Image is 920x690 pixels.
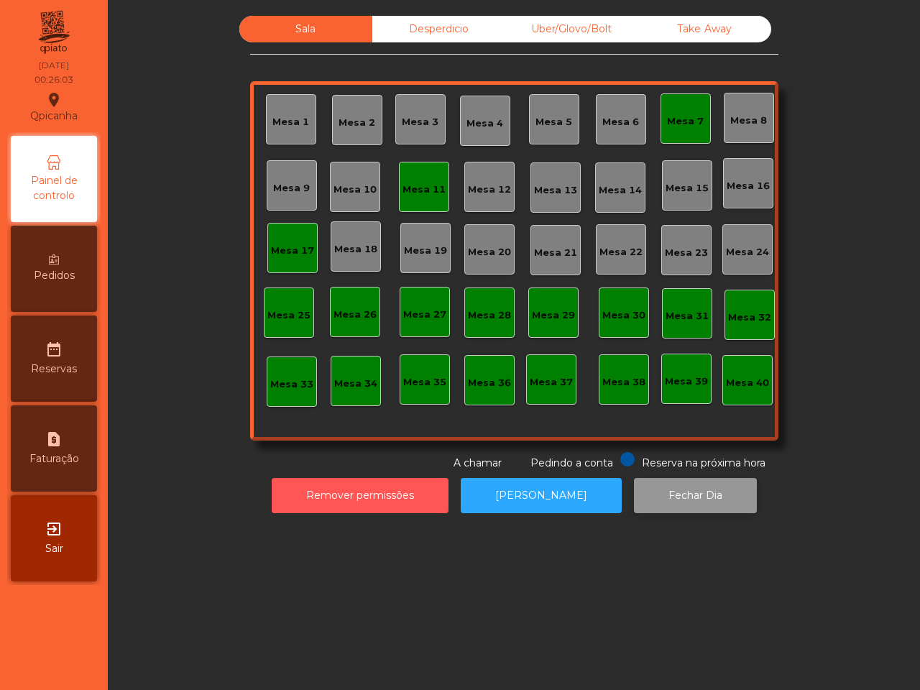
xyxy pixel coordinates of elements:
[665,374,708,389] div: Mesa 39
[726,376,769,390] div: Mesa 40
[667,114,704,129] div: Mesa 7
[403,375,446,390] div: Mesa 35
[638,16,771,42] div: Take Away
[271,244,314,258] div: Mesa 17
[372,16,505,42] div: Desperdicio
[634,478,757,513] button: Fechar Dia
[334,242,377,257] div: Mesa 18
[665,246,708,260] div: Mesa 23
[272,115,309,129] div: Mesa 1
[666,309,709,323] div: Mesa 31
[728,310,771,325] div: Mesa 32
[45,541,63,556] span: Sair
[404,244,447,258] div: Mesa 19
[454,456,502,469] span: A chamar
[530,456,613,469] span: Pedindo a conta
[730,114,767,128] div: Mesa 8
[535,115,572,129] div: Mesa 5
[461,478,622,513] button: [PERSON_NAME]
[270,377,313,392] div: Mesa 33
[402,115,438,129] div: Mesa 3
[267,308,310,323] div: Mesa 25
[468,376,511,390] div: Mesa 36
[466,116,503,131] div: Mesa 4
[468,183,511,197] div: Mesa 12
[31,362,77,377] span: Reservas
[45,91,63,109] i: location_on
[45,341,63,358] i: date_range
[468,308,511,323] div: Mesa 28
[34,268,75,283] span: Pedidos
[599,183,642,198] div: Mesa 14
[334,377,377,391] div: Mesa 34
[333,183,377,197] div: Mesa 10
[402,183,446,197] div: Mesa 11
[403,308,446,322] div: Mesa 27
[530,375,573,390] div: Mesa 37
[602,115,639,129] div: Mesa 6
[599,245,643,259] div: Mesa 22
[239,16,372,42] div: Sala
[505,16,638,42] div: Uber/Glovo/Bolt
[333,308,377,322] div: Mesa 26
[534,246,577,260] div: Mesa 21
[602,375,645,390] div: Mesa 38
[39,59,69,72] div: [DATE]
[727,179,770,193] div: Mesa 16
[45,520,63,538] i: exit_to_app
[14,173,93,203] span: Painel de controlo
[602,308,645,323] div: Mesa 30
[272,478,448,513] button: Remover permissões
[30,89,78,125] div: Qpicanha
[532,308,575,323] div: Mesa 29
[29,451,79,466] span: Faturação
[273,181,310,195] div: Mesa 9
[666,181,709,195] div: Mesa 15
[45,431,63,448] i: request_page
[534,183,577,198] div: Mesa 13
[468,245,511,259] div: Mesa 20
[339,116,375,130] div: Mesa 2
[726,245,769,259] div: Mesa 24
[34,73,73,86] div: 00:26:03
[642,456,765,469] span: Reserva na próxima hora
[36,7,71,57] img: qpiato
